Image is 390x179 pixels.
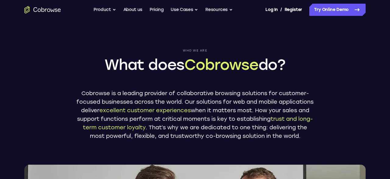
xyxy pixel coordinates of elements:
a: Go to the home page [24,6,61,13]
button: Resources [205,4,233,16]
a: About us [123,4,142,16]
button: Product [94,4,116,16]
span: Who we are [76,49,314,52]
a: Pricing [150,4,164,16]
span: Cobrowse [184,56,258,73]
button: Use Cases [171,4,198,16]
a: Register [285,4,302,16]
span: / [280,6,282,13]
a: Log In [265,4,278,16]
a: Try Online Demo [309,4,366,16]
h1: What does do? [76,55,314,74]
p: Cobrowse is a leading provider of collaborative browsing solutions for customer-focused businesse... [76,89,314,140]
span: excellent customer experiences [99,107,191,114]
